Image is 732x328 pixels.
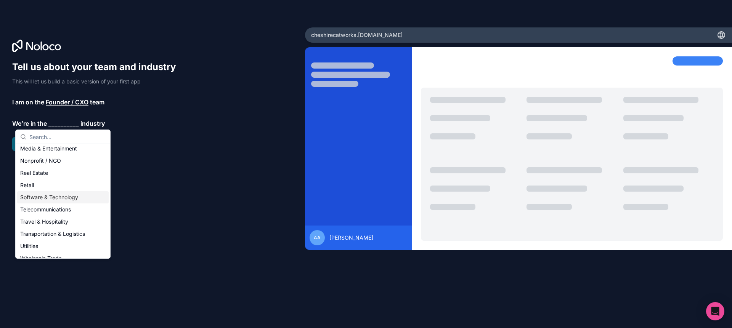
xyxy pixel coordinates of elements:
span: cheshirecatworks .[DOMAIN_NAME] [311,31,403,39]
span: __________ [48,119,79,128]
div: Software & Technology [17,191,109,203]
div: Suggestions [16,144,110,258]
div: Utilities [17,240,109,252]
div: Nonprofit / NGO [17,155,109,167]
div: Wholesale Trade [17,252,109,264]
div: Transportation & Logistics [17,228,109,240]
span: industry [80,119,105,128]
div: Telecommunications [17,203,109,216]
span: Founder / CXO [46,98,88,107]
input: Search... [29,130,106,144]
h1: Tell us about your team and industry [12,61,183,73]
span: [PERSON_NAME] [329,234,373,242]
div: Retail [17,179,109,191]
div: Media & Entertainment [17,142,109,155]
span: team [90,98,104,107]
div: Travel & Hospitality [17,216,109,228]
span: I am on the [12,98,44,107]
span: We’re in the [12,119,47,128]
span: AA [314,235,321,241]
p: This will let us build a basic version of your first app [12,78,183,85]
div: Real Estate [17,167,109,179]
div: Open Intercom Messenger [706,302,724,320]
